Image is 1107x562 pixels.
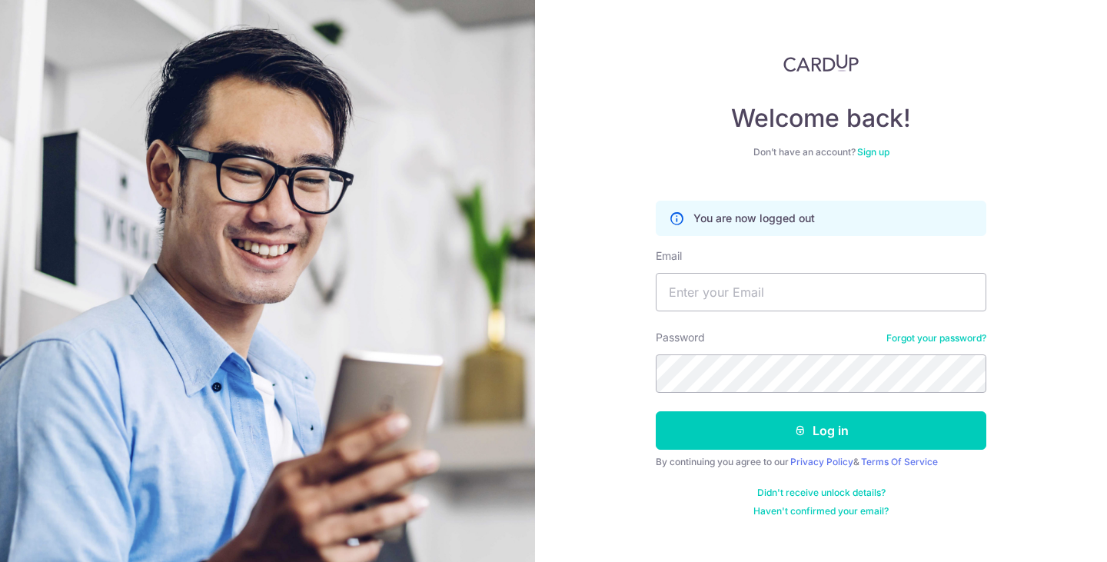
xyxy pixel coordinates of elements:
[857,146,889,158] a: Sign up
[783,54,859,72] img: CardUp Logo
[656,103,986,134] h4: Welcome back!
[886,332,986,344] a: Forgot your password?
[656,330,705,345] label: Password
[757,487,886,499] a: Didn't receive unlock details?
[790,456,853,467] a: Privacy Policy
[656,456,986,468] div: By continuing you agree to our &
[656,273,986,311] input: Enter your Email
[753,505,889,517] a: Haven't confirmed your email?
[693,211,815,226] p: You are now logged out
[656,248,682,264] label: Email
[656,146,986,158] div: Don’t have an account?
[656,411,986,450] button: Log in
[861,456,938,467] a: Terms Of Service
